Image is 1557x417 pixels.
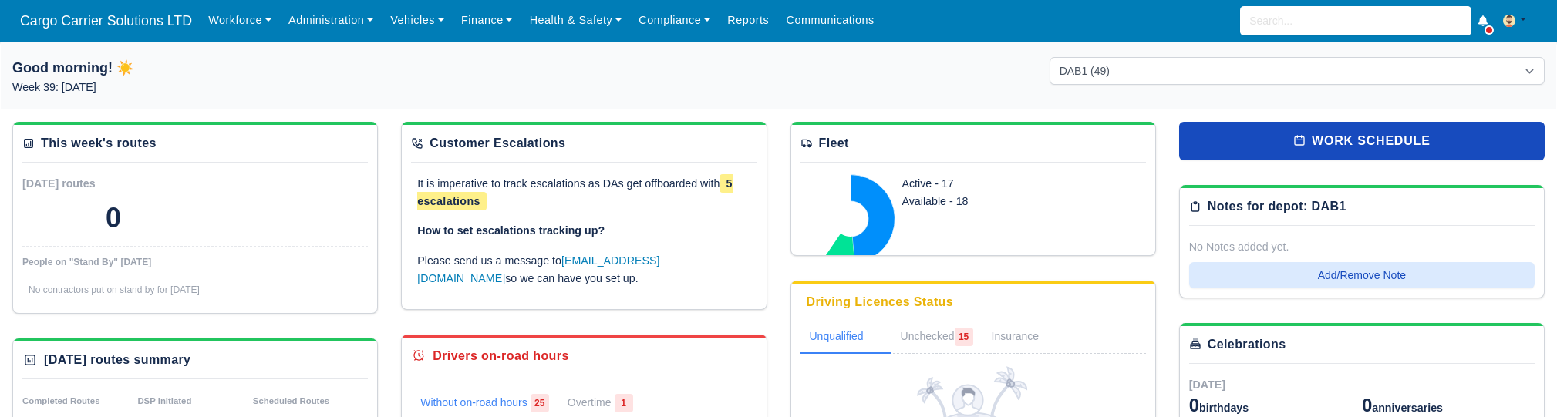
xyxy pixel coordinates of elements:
[630,5,719,35] a: Compliance
[615,394,633,412] span: 1
[417,175,750,210] p: It is imperative to track escalations as DAs get offboarded with
[137,396,191,405] small: DSP Initiated
[417,174,732,210] span: 5 escalations
[902,193,1075,210] div: Available - 18
[719,5,777,35] a: Reports
[44,351,190,369] div: [DATE] routes summary
[280,5,382,35] a: Administration
[29,284,200,295] span: No contractors put on stand by for [DATE]
[430,134,565,153] div: Customer Escalations
[12,6,200,36] a: Cargo Carrier Solutions LTD
[807,293,954,311] div: Driving Licences Status
[22,396,100,405] small: Completed Routes
[531,394,549,412] span: 25
[982,321,1067,354] a: Insurance
[12,57,507,79] h1: Good morning! ☀️
[41,134,157,153] div: This week's routes
[955,328,973,346] span: 15
[1189,262,1535,288] button: Add/Remove Note
[777,5,883,35] a: Communications
[1189,395,1199,415] span: 0
[1208,197,1346,216] div: Notes for depot: DAB1
[200,5,280,35] a: Workforce
[12,79,507,96] p: Week 39: [DATE]
[453,5,521,35] a: Finance
[1208,335,1286,354] div: Celebrations
[800,321,891,354] a: Unqualified
[382,5,453,35] a: Vehicles
[891,321,982,354] a: Unchecked
[902,175,1075,193] div: Active - 17
[521,5,631,35] a: Health & Safety
[106,203,121,234] div: 0
[417,252,750,288] p: Please send us a message to so we can have you set up.
[22,175,195,193] div: [DATE] routes
[1179,122,1545,160] a: work schedule
[1362,395,1372,415] span: 0
[433,347,568,365] div: Drivers on-road hours
[819,134,849,153] div: Fleet
[1189,378,1225,391] span: [DATE]
[417,254,659,284] a: [EMAIL_ADDRESS][DOMAIN_NAME]
[12,5,200,36] span: Cargo Carrier Solutions LTD
[417,222,750,240] p: How to set escalations tracking up?
[1189,238,1535,256] div: No Notes added yet.
[22,256,368,268] div: People on "Stand By" [DATE]
[1240,6,1471,35] input: Search...
[253,396,329,405] small: Scheduled Routes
